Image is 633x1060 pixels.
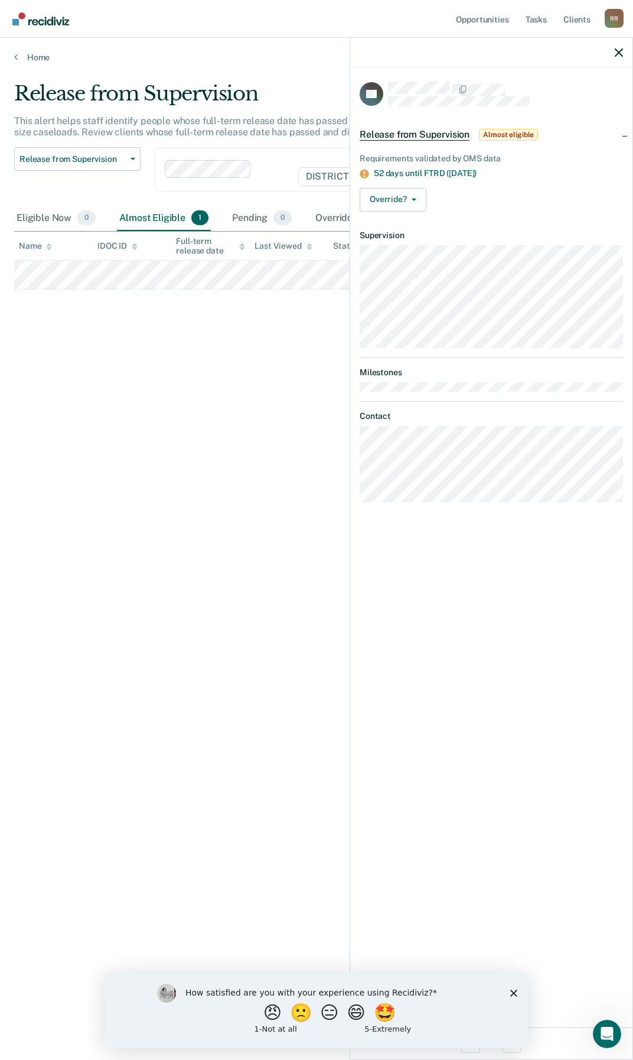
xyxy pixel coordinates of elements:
[97,241,138,251] div: IDOC ID
[313,206,390,232] div: Overridden
[14,206,98,232] div: Eligible Now
[350,116,632,154] div: Release from SupervisionAlmost eligible
[14,52,619,63] a: Home
[77,210,96,226] span: 0
[360,129,469,141] span: Release from Supervision
[254,241,312,251] div: Last Viewed
[105,972,528,1048] iframe: Survey by Kim from Recidiviz
[605,9,624,28] button: Profile dropdown button
[360,368,623,378] dt: Milestones
[12,12,69,25] img: Recidiviz
[230,206,294,232] div: Pending
[360,411,623,421] dt: Contact
[593,1020,621,1048] iframe: Intercom live chat
[360,188,426,212] button: Override?
[191,210,208,226] span: 1
[19,241,52,251] div: Name
[14,115,578,138] p: This alert helps staff identify people whose full-term release date has passed so that they can b...
[360,230,623,240] dt: Supervision
[605,9,624,28] div: R R
[298,167,510,186] span: DISTRICT OFFICE 5, [GEOGRAPHIC_DATA]
[360,154,623,164] div: Requirements validated by OMS data
[14,82,584,115] div: Release from Supervision
[117,206,211,232] div: Almost Eligible
[19,154,126,164] span: Release from Supervision
[374,168,623,178] div: 52 days until FTRD ([DATE])
[479,129,538,141] span: Almost eligible
[333,241,358,251] div: Status
[273,210,292,226] span: 0
[176,236,245,256] div: Full-term release date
